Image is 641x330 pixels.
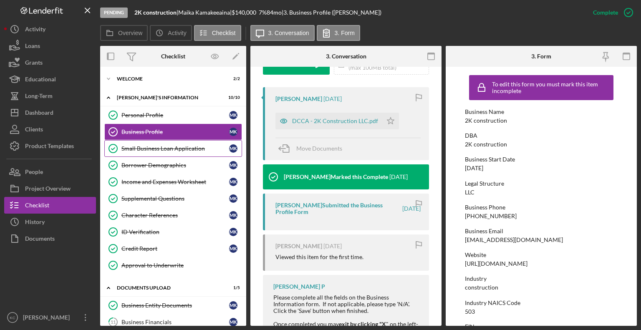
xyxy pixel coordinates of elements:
div: Business Profile [121,128,229,135]
div: Credit Report [121,245,229,252]
div: EIN [465,323,618,330]
time: 2025-06-30 23:10 [323,96,342,102]
label: 3. Conversation [268,30,309,36]
div: | [134,9,178,16]
div: M K [229,178,237,186]
div: [PERSON_NAME] [21,309,75,328]
div: Business Start Date [465,156,618,163]
div: Approval to Underwrite [121,262,242,269]
div: M K [229,244,237,253]
div: Income and Expenses Worksheet [121,179,229,185]
tspan: 11 [111,319,116,325]
div: [PERSON_NAME] Submitted the Business Profile Form [275,202,401,215]
a: Business ProfileMK [104,123,242,140]
strong: exit by clicking "X [339,320,386,327]
div: LLC [465,189,474,196]
div: Complete [593,4,618,21]
button: Clients [4,121,96,138]
div: 503 [465,308,475,315]
div: 84 mo [267,9,282,16]
a: Approval to Underwrite [104,257,242,274]
div: 2K construction [465,117,507,124]
button: History [4,214,96,230]
a: Small Business Loan ApplicationMK [104,140,242,157]
button: Project Overview [4,180,96,197]
div: Documents [25,230,55,249]
div: Small Business Loan Application [121,145,229,152]
button: Loans [4,38,96,54]
div: 10 / 10 [225,95,240,100]
div: [PERSON_NAME] P [273,283,325,290]
button: Move Documents [275,138,351,159]
div: Please complete all the fields on the Business Information form. If not applicable, please type '... [273,294,421,314]
div: DOCUMENTS UPLOAD [117,285,219,290]
button: Checklist [194,25,241,41]
button: DCCA - 2K Construction LLC.pdf [275,113,399,129]
div: Supplemental Questions [121,195,229,202]
a: Supplemental QuestionsMK [104,190,242,207]
div: Product Templates [25,138,74,156]
div: Educational [25,71,56,90]
button: Activity [4,21,96,38]
div: Borrower Demographics [121,162,229,169]
button: People [4,164,96,180]
a: Income and Expenses WorksheetMK [104,174,242,190]
div: Project Overview [25,180,71,199]
time: 2025-06-28 00:45 [323,243,342,249]
div: Checklist [25,197,49,216]
div: People [25,164,43,182]
div: Business Phone [465,204,618,211]
div: [PERSON_NAME]'S INFORMATION [117,95,219,100]
button: Dashboard [4,104,96,121]
div: M K [229,144,237,153]
label: Activity [168,30,186,36]
div: [EMAIL_ADDRESS][DOMAIN_NAME] [465,237,563,243]
div: M K [229,128,237,136]
div: construction [465,284,498,291]
div: Character References [121,212,229,219]
button: Grants [4,54,96,71]
a: Credit ReportMK [104,240,242,257]
button: KC[PERSON_NAME] [4,309,96,326]
div: WELCOME [117,76,219,81]
span: $140,000 [232,9,256,16]
button: Documents [4,230,96,247]
div: 7 % [259,9,267,16]
div: Clients [25,121,43,140]
div: Activity [25,21,45,40]
label: Checklist [212,30,236,36]
button: Checklist [4,197,96,214]
div: ID Verification [121,229,229,235]
div: | 3. Business Profile ([PERSON_NAME]) [282,9,381,16]
button: Product Templates [4,138,96,154]
div: M K [229,318,237,326]
time: 2025-06-30 22:54 [389,174,408,180]
button: 3. Form [317,25,360,41]
a: ID VerificationMK [104,224,242,240]
div: Pending [100,8,128,18]
label: Overview [118,30,142,36]
div: Business Email [465,228,618,234]
div: DBA [465,132,618,139]
div: M K [229,111,237,119]
button: 3. Conversation [250,25,315,41]
div: M K [229,161,237,169]
div: [PERSON_NAME] [275,96,322,102]
label: 3. Form [335,30,355,36]
text: KC [10,315,15,320]
div: [PHONE_NUMBER] [465,213,517,219]
button: Overview [100,25,148,41]
div: Checklist [161,53,185,60]
div: Long-Term [25,88,53,106]
div: 2 / 2 [225,76,240,81]
div: To edit this form you must mark this item incomplete [492,81,611,94]
b: 2K construction [134,9,177,16]
div: M K [229,211,237,219]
